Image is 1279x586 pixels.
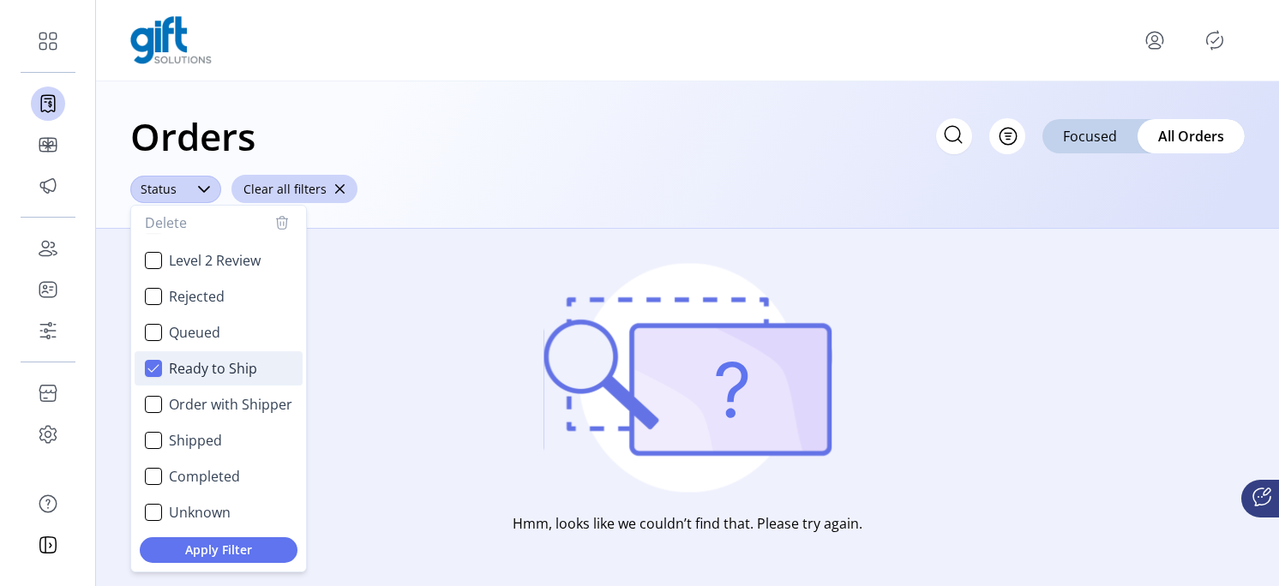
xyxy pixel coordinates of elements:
div: Focused [1042,119,1138,153]
li: Level 2 Review [135,243,303,278]
span: Delete [145,212,187,233]
span: Level 2 Review [169,250,261,271]
span: Focused [1063,126,1117,146]
button: Clear all filters [231,175,357,203]
button: Apply Filter [140,537,297,563]
button: Filter Button [989,118,1025,154]
span: Unknown [169,502,231,523]
ul: Option List [131,132,306,535]
p: Hmm, looks like we couldn’t find that. Please try again. [513,513,862,534]
img: logo [130,16,212,64]
span: Queued [169,322,220,343]
span: Apply Filter [153,541,284,559]
span: Shipped [169,430,222,451]
li: Ready to Ship [135,351,303,386]
button: menu [1141,27,1168,54]
span: All Orders [1158,126,1224,146]
button: Publisher Panel [1201,27,1228,54]
h1: Orders [130,106,255,166]
span: Clear all filters [243,180,327,198]
li: Shipped [135,423,303,457]
div: All Orders [1138,119,1245,153]
span: Rejected [169,286,225,307]
span: Order with Shipper [169,394,292,415]
li: Completed [135,459,303,493]
li: Queued [135,315,303,350]
span: Ready to Ship [169,358,257,379]
li: Order with Shipper [135,387,303,422]
div: Status [130,176,187,203]
li: Unknown [135,495,303,529]
span: Completed [169,466,240,487]
li: Rejected [135,279,303,314]
button: Delete [145,212,292,233]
